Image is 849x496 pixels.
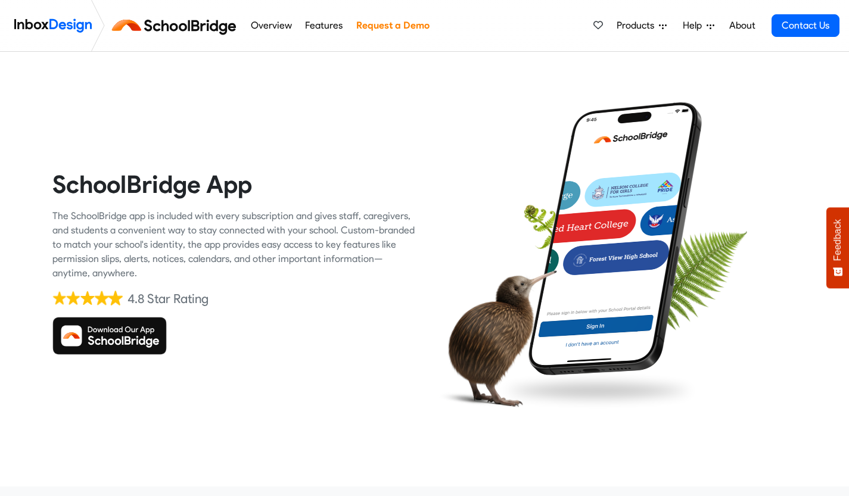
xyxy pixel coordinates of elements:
[826,207,849,288] button: Feedback - Show survey
[683,18,707,33] span: Help
[127,290,209,308] div: 4.8 Star Rating
[612,14,671,38] a: Products
[52,209,416,280] div: The SchoolBridge app is included with every subscription and gives staff, caregivers, and student...
[520,101,711,376] img: phone.png
[52,169,416,199] heading: SchoolBridge App
[353,14,433,38] a: Request a Demo
[434,259,557,417] img: kiwi_bird.png
[617,18,659,33] span: Products
[495,369,701,413] img: shadow.png
[678,14,719,38] a: Help
[726,14,758,38] a: About
[302,14,346,38] a: Features
[772,14,839,37] a: Contact Us
[52,317,167,355] img: Download SchoolBridge App
[247,14,295,38] a: Overview
[110,11,244,40] img: schoolbridge logo
[832,219,843,261] span: Feedback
